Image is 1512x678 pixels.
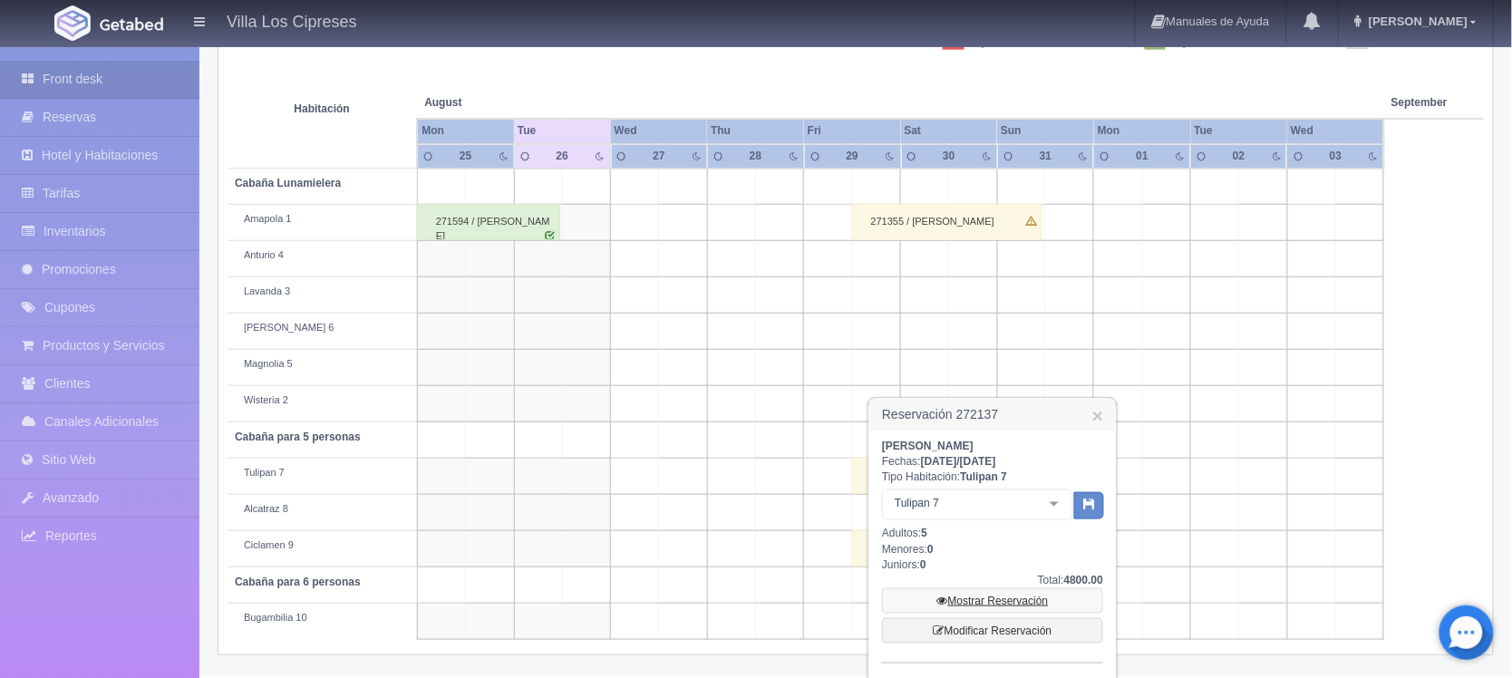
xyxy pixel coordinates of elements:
strong: Habitación [295,102,350,115]
span: [PERSON_NAME] [1364,15,1468,28]
b: 5 [922,527,928,539]
th: Sun [997,119,1094,143]
th: Mon [417,119,514,143]
b: [PERSON_NAME] [882,440,974,452]
span: [DATE] [960,455,996,468]
span: Tulipan 7 [890,494,1036,512]
div: 03 [1321,149,1350,164]
b: Cabaña para 5 personas [235,431,361,443]
div: Bugambilia 10 [235,611,410,625]
div: Wisteria 2 [235,393,410,408]
div: Total: [882,573,1103,588]
div: Anturio 4 [235,248,410,263]
h3: Reservación 272137 [869,399,1116,431]
div: 28 [741,149,771,164]
div: Tulipan 7 [235,466,410,480]
th: Wed [1287,119,1384,143]
div: Lavanda 3 [235,285,410,299]
div: 27 [645,149,674,164]
b: 4800.00 [1064,574,1103,586]
b: Tulipan 7 [960,470,1007,483]
a: × [1092,406,1103,425]
th: Tue [1191,119,1288,143]
th: Sat [901,119,998,143]
b: 0 [920,558,926,571]
h4: Villa Los Cipreses [227,9,357,32]
th: Fri [804,119,901,143]
div: Magnolia 5 [235,357,410,372]
div: 272137 / [PERSON_NAME] [852,458,1042,494]
th: Mon [1094,119,1191,143]
div: 25 [451,149,480,164]
span: [DATE] [921,455,957,468]
div: Alcatraz 8 [235,502,410,517]
span: September [1391,95,1448,111]
div: 271355 / [PERSON_NAME] [852,204,1042,240]
img: Getabed [100,17,163,31]
div: Ciclamen 9 [235,538,410,553]
a: Mostrar Reservación [882,588,1103,614]
div: 30 [935,149,964,164]
span: August [424,95,603,111]
b: / [921,455,996,468]
div: Amapola 1 [235,212,410,227]
div: 31 [1031,149,1060,164]
div: 01 [1128,149,1157,164]
div: 29 [838,149,867,164]
div: 02 [1225,149,1254,164]
th: Tue [514,119,611,143]
div: [PERSON_NAME] 6 [235,321,410,335]
a: Modificar Reservación [882,618,1103,644]
th: Wed [611,119,708,143]
b: Cabaña Lunamielera [235,177,341,189]
div: 272049 / [PERSON_NAME] [852,530,1042,567]
th: Thu [707,119,804,143]
img: Getabed [54,5,91,41]
b: 0 [927,543,934,556]
div: 26 [548,149,577,164]
b: Cabaña para 6 personas [235,576,361,588]
div: 271594 / [PERSON_NAME] [417,204,561,240]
